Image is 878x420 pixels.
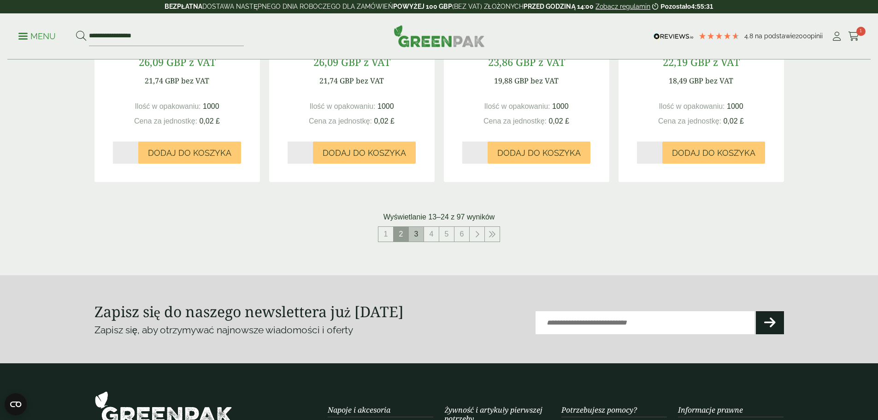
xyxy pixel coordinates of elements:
[659,102,725,110] font: Ilość w opakowaniu:
[860,27,862,34] font: 1
[698,32,740,40] div: 4,79 gwiazdek
[663,55,710,69] font: 22,19 GBP
[323,148,406,158] font: Dodaj do koszyka
[669,76,703,86] font: 18,49 GBP
[796,32,807,40] font: 200
[139,55,186,69] font: 26,09 GBP
[488,142,590,164] button: Dodaj do koszyka
[530,76,559,86] font: bez VAT
[199,117,219,125] font: 0,02 £
[744,32,753,40] font: 4.8
[399,230,403,238] font: 2
[374,117,394,125] font: 0,02 £
[439,227,454,242] a: 5
[452,3,524,10] font: (BEZ VAT) ZŁOŻONYCH
[691,3,713,10] font: 4:55:31
[384,230,388,238] font: 1
[424,227,439,242] a: 4
[414,230,418,238] font: 3
[409,227,424,242] a: 3
[378,227,393,242] a: 1
[548,117,569,125] font: 0,02 £
[595,3,650,10] a: Zobacz regulamin
[494,76,529,86] font: 19,88 GBP
[138,142,241,164] button: Dodaj do koszyka
[831,32,843,41] i: Moje konto
[356,76,384,86] font: bez VAT
[5,393,27,415] button: Otwórz widżet CMP
[727,102,743,110] font: 1000
[484,102,550,110] font: Ilość w opakowaniu:
[165,3,202,10] font: BEZPŁATNA
[662,142,765,164] button: Dodaj do koszyka
[660,3,691,10] font: Pozostało
[430,230,434,238] font: 4
[135,102,200,110] font: Ilość w opakowaniu:
[18,31,56,40] a: Menu
[364,55,390,69] font: z VAT
[383,213,495,221] font: Wyświetlanie 13–24 z 97 wyników
[145,76,179,86] font: 21,74 GBP
[94,302,404,321] font: Zapisz się do naszego newslettera już [DATE]
[377,102,394,110] font: 1000
[524,3,594,10] font: PRZED GODZINĄ 14:00
[672,148,755,158] font: Dodaj do koszyka
[134,117,197,125] font: Cena za jednostkę:
[309,117,372,125] font: Cena za jednostkę:
[202,3,393,10] font: DOSTAWA NASTĘPNEGO DNIA ROBOCZEGO DLA ZAMÓWIEŃ
[313,55,361,69] font: 26,09 GBP
[94,324,354,336] font: Zapisz się, aby otrzymywać najnowsze wiadomości i oferty
[705,76,733,86] font: bez VAT
[654,33,694,40] img: RECENZJE.io
[393,3,452,10] font: POWYŻEJ 100 GBP
[319,76,354,86] font: 21,74 GBP
[454,227,469,242] a: 6
[203,102,219,110] font: 1000
[807,32,823,40] font: opinii
[460,230,464,238] font: 6
[394,25,485,47] img: GreenPak Supplies
[755,32,796,40] font: na podstawie
[483,117,547,125] font: Cena za jednostkę:
[552,102,569,110] font: 1000
[148,148,231,158] font: Dodaj do koszyka
[723,117,743,125] font: 0,02 £
[313,142,416,164] button: Dodaj do koszyka
[309,102,375,110] font: Ilość w opakowaniu:
[445,230,449,238] font: 5
[181,76,209,86] font: bez VAT
[189,55,216,69] font: z VAT
[488,55,536,69] font: 23,86 GBP
[30,31,56,41] font: Menu
[497,148,581,158] font: Dodaj do koszyka
[848,30,860,43] a: 1
[848,32,860,41] i: Wózek
[538,55,565,69] font: z VAT
[713,55,740,69] font: z VAT
[658,117,721,125] font: Cena za jednostkę:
